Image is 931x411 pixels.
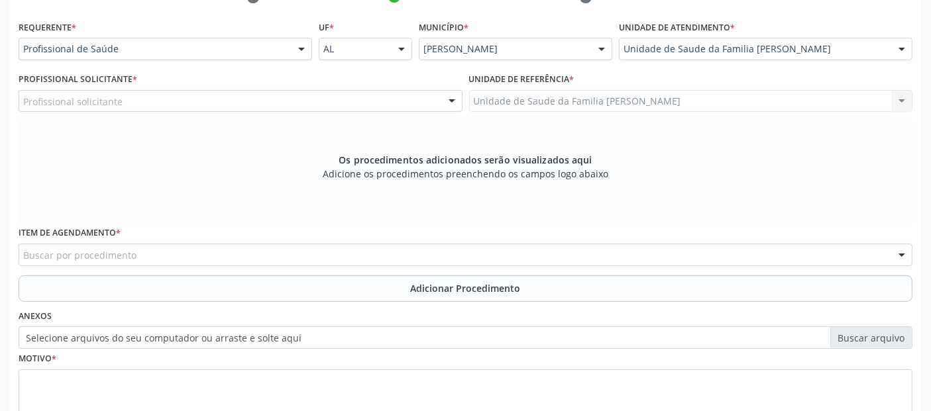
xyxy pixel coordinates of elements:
[411,281,521,295] span: Adicionar Procedimento
[19,69,137,90] label: Profissional Solicitante
[619,17,735,38] label: Unidade de atendimento
[419,17,468,38] label: Município
[624,42,885,56] span: Unidade de Saude da Familia [PERSON_NAME]
[323,42,385,56] span: AL
[319,17,334,38] label: UF
[19,275,912,302] button: Adicionar Procedimento
[23,248,137,262] span: Buscar por procedimento
[19,17,76,38] label: Requerente
[23,42,285,56] span: Profissional de Saúde
[19,306,52,327] label: Anexos
[469,69,575,90] label: Unidade de referência
[423,42,585,56] span: [PERSON_NAME]
[339,153,592,167] span: Os procedimentos adicionados serão visualizados aqui
[323,167,608,181] span: Adicione os procedimentos preenchendo os campos logo abaixo
[19,349,56,369] label: Motivo
[19,223,121,244] label: Item de agendamento
[23,95,123,109] span: Profissional solicitante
